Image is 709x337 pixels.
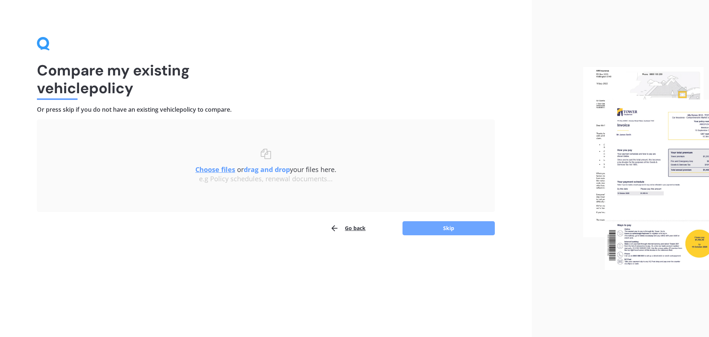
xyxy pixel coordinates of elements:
[330,221,366,236] button: Go back
[37,61,495,97] h1: Compare my existing vehicle policy
[244,165,290,174] b: drag and drop
[37,106,495,114] h4: Or press skip if you do not have an existing vehicle policy to compare.
[195,165,336,174] span: or your files here.
[583,67,709,270] img: files.webp
[52,175,480,183] div: e.g Policy schedules, renewal documents...
[403,221,495,235] button: Skip
[195,165,235,174] u: Choose files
